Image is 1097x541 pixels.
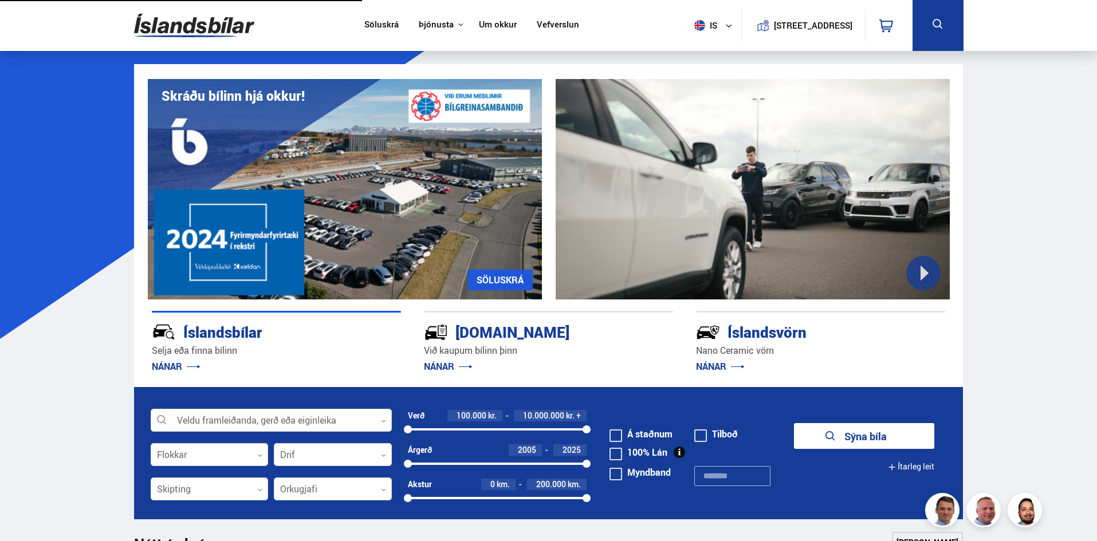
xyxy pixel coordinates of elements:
span: kr. [566,411,575,420]
a: Vefverslun [537,19,579,31]
img: -Svtn6bYgwAsiwNX.svg [696,320,720,344]
div: Árgerð [408,445,432,455]
label: Myndband [610,468,671,477]
p: Nano Ceramic vörn [696,344,945,357]
span: km. [568,480,581,489]
div: [DOMAIN_NAME] [424,321,632,341]
a: Söluskrá [364,19,399,31]
img: FbJEzSuNWCJXmdc-.webp [927,495,961,529]
label: Á staðnum [610,429,673,439]
img: svg+xml;base64,PHN2ZyB4bWxucz0iaHR0cDovL3d3dy53My5vcmcvMjAwMC9zdmciIHdpZHRoPSI1MTIiIGhlaWdodD0iNT... [694,20,705,31]
img: siFngHWaQ9KaOqBr.png [968,495,1002,529]
span: 100.000 [457,410,486,421]
p: Selja eða finna bílinn [152,344,401,357]
img: G0Ugv5HjCgRt.svg [134,7,254,44]
img: eKx6w-_Home_640_.png [148,79,542,299]
img: JRvxyua_JYH6wB4c.svg [152,320,176,344]
button: Þjónusta [419,19,454,30]
div: Íslandsvörn [696,321,905,341]
a: SÖLUSKRÁ [467,270,533,290]
img: nhp88E3Fdnt1Opn2.png [1009,495,1044,529]
div: Íslandsbílar [152,321,360,341]
a: NÁNAR [424,360,473,373]
h1: Skráðu bílinn hjá okkur! [162,88,305,104]
a: Um okkur [479,19,517,31]
button: [STREET_ADDRESS] [778,21,848,30]
span: kr. [488,411,497,420]
p: Við kaupum bílinn þinn [424,344,673,357]
span: 2005 [518,444,536,455]
button: Sýna bíla [794,423,934,449]
a: NÁNAR [152,360,200,373]
span: km. [497,480,510,489]
button: Ítarleg leit [888,454,934,480]
span: 2025 [563,444,581,455]
a: [STREET_ADDRESS] [748,9,859,42]
span: 10.000.000 [523,410,564,421]
span: 0 [490,479,495,489]
button: is [690,9,741,42]
span: + [576,411,581,420]
span: 200.000 [536,479,566,489]
img: tr5P-W3DuiFaO7aO.svg [424,320,448,344]
a: NÁNAR [696,360,745,373]
div: Akstur [408,480,432,489]
label: 100% Lán [610,448,667,457]
span: is [690,20,718,31]
label: Tilboð [694,429,738,439]
div: Verð [408,411,424,420]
